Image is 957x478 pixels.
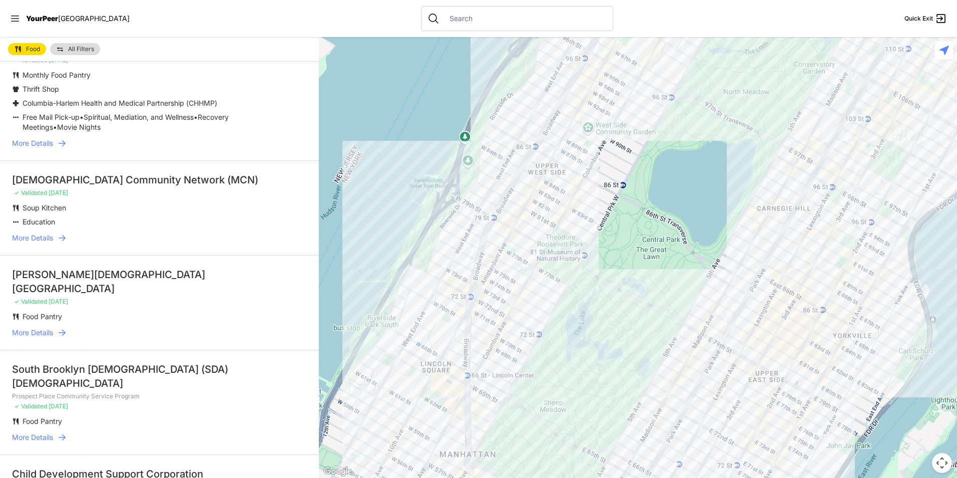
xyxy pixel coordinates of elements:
span: • [80,113,84,121]
p: Prospect Place Community Service Program [12,392,307,400]
a: All Filters [50,43,100,55]
span: ✓ Validated [14,189,47,196]
span: More Details [12,138,53,148]
span: Free Mail Pick-up [23,113,80,121]
span: • [194,113,198,121]
span: YourPeer [26,14,58,23]
a: YourPeer[GEOGRAPHIC_DATA] [26,16,130,22]
div: South Brooklyn [DEMOGRAPHIC_DATA] (SDA) [DEMOGRAPHIC_DATA] [12,362,307,390]
span: Education [23,217,55,226]
span: [DATE] [49,298,68,305]
span: Thrift Shop [23,85,59,93]
input: Search [443,14,607,24]
span: [GEOGRAPHIC_DATA] [58,14,130,23]
button: Map camera controls [932,453,952,473]
a: Quick Exit [904,13,947,25]
span: ✓ Validated [14,402,47,410]
a: More Details [12,138,307,148]
a: More Details [12,432,307,442]
span: Spiritual, Mediation, and Wellness [84,113,194,121]
span: Food [26,46,40,52]
a: More Details [12,233,307,243]
span: Columbia-Harlem Health and Medical Partnership (CHHMP) [23,99,217,107]
span: Food Pantry [23,312,62,321]
span: Monthly Food Pantry [23,71,91,79]
span: More Details [12,328,53,338]
span: More Details [12,233,53,243]
a: Food [8,43,46,55]
span: • [53,123,57,131]
span: All Filters [68,46,94,52]
a: Open this area in Google Maps (opens a new window) [321,465,354,478]
span: Movie Nights [57,123,101,131]
span: [DATE] [49,402,68,410]
div: [PERSON_NAME][DEMOGRAPHIC_DATA][GEOGRAPHIC_DATA] [12,268,307,296]
span: More Details [12,432,53,442]
span: Food Pantry [23,417,62,425]
a: More Details [12,328,307,338]
img: Google [321,465,354,478]
span: [DATE] [49,189,68,196]
span: Quick Exit [904,15,933,23]
div: [DEMOGRAPHIC_DATA] Community Network (MCN) [12,173,307,187]
span: Soup Kitchen [23,203,66,212]
span: ✓ Validated [14,298,47,305]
